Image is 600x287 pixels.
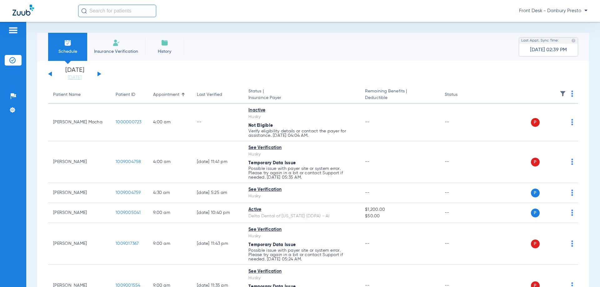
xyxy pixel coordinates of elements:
[571,240,573,247] img: group-dot-blue.svg
[248,123,273,128] span: Not Eligible
[197,92,222,98] div: Last Verified
[56,75,93,81] a: [DATE]
[148,223,192,265] td: 9:00 AM
[148,183,192,203] td: 4:30 AM
[148,141,192,183] td: 4:00 AM
[248,243,296,247] span: Temporary Data Issue
[248,206,355,213] div: Active
[365,95,434,101] span: Deductible
[116,241,139,246] span: 1009017367
[248,233,355,240] div: Husky
[92,48,140,55] span: Insurance Verification
[56,67,93,81] li: [DATE]
[148,203,192,223] td: 9:00 AM
[153,92,179,98] div: Appointment
[440,141,482,183] td: --
[48,223,111,265] td: [PERSON_NAME]
[531,209,540,217] span: P
[150,48,179,55] span: History
[248,213,355,220] div: Delta Dental of [US_STATE] (DDPA) - AI
[53,92,81,98] div: Patient Name
[248,166,355,180] p: Possible issue with payer site or system error. Please try again in a bit or contact Support if n...
[531,189,540,197] span: P
[48,183,111,203] td: [PERSON_NAME]
[81,8,87,14] img: Search Icon
[440,183,482,203] td: --
[64,39,72,47] img: Schedule
[248,161,296,165] span: Temporary Data Issue
[148,104,192,141] td: 4:00 AM
[116,92,143,98] div: Patient ID
[48,203,111,223] td: [PERSON_NAME]
[243,86,360,104] th: Status |
[530,47,567,53] span: [DATE] 02:39 PM
[365,213,434,220] span: $50.00
[531,158,540,166] span: P
[560,91,566,97] img: filter.svg
[78,5,156,17] input: Search for patients
[248,129,355,138] p: Verify eligibility details or contact the payer for assistance. [DATE] 04:04 AM.
[365,191,370,195] span: --
[161,39,168,47] img: History
[569,257,600,287] iframe: Chat Widget
[192,203,243,223] td: [DATE] 10:40 PM
[365,241,370,246] span: --
[248,145,355,151] div: See Verification
[521,37,559,44] span: Last Appt. Sync Time:
[116,160,141,164] span: 1009004758
[365,160,370,164] span: --
[192,104,243,141] td: --
[248,114,355,120] div: Husky
[192,183,243,203] td: [DATE] 5:25 AM
[571,91,573,97] img: group-dot-blue.svg
[116,120,142,124] span: 1000000723
[571,119,573,125] img: group-dot-blue.svg
[8,27,18,34] img: hamburger-icon
[440,104,482,141] td: --
[53,48,82,55] span: Schedule
[248,107,355,114] div: Inactive
[440,223,482,265] td: --
[365,120,370,124] span: --
[48,104,111,141] td: [PERSON_NAME] Mocha
[571,210,573,216] img: group-dot-blue.svg
[571,38,576,43] img: last sync help info
[116,210,141,215] span: 1009005041
[248,151,355,158] div: Husky
[48,141,111,183] td: [PERSON_NAME]
[192,223,243,265] td: [DATE] 11:43 PM
[440,86,482,104] th: Status
[192,141,243,183] td: [DATE] 11:41 PM
[248,193,355,200] div: Husky
[365,206,434,213] span: $1,200.00
[116,191,141,195] span: 1009004759
[153,92,187,98] div: Appointment
[571,190,573,196] img: group-dot-blue.svg
[112,39,120,47] img: Manual Insurance Verification
[571,159,573,165] img: group-dot-blue.svg
[53,92,106,98] div: Patient Name
[360,86,439,104] th: Remaining Benefits |
[531,118,540,127] span: P
[248,268,355,275] div: See Verification
[12,5,34,16] img: Zuub Logo
[248,226,355,233] div: See Verification
[531,240,540,248] span: P
[248,248,355,261] p: Possible issue with payer site or system error. Please try again in a bit or contact Support if n...
[248,186,355,193] div: See Verification
[197,92,238,98] div: Last Verified
[440,203,482,223] td: --
[519,8,587,14] span: Front Desk - Danbury Presto
[116,92,135,98] div: Patient ID
[248,95,355,101] span: Insurance Payer
[248,275,355,281] div: Husky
